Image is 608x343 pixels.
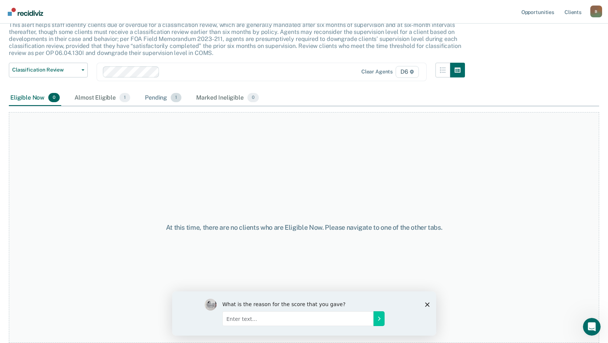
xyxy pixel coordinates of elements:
[396,66,419,78] span: D6
[361,69,393,75] div: Clear agents
[247,93,259,103] span: 0
[9,90,61,106] div: Eligible Now0
[171,93,181,103] span: 1
[9,21,461,57] p: This alert helps staff identify clients due or overdue for a classification review, which are gen...
[195,90,260,106] div: Marked Ineligible0
[48,93,60,103] span: 0
[73,90,132,106] div: Almost Eligible1
[583,318,601,336] iframe: Intercom live chat
[9,63,88,77] button: Classification Review
[119,93,130,103] span: 1
[172,291,436,336] iframe: Survey by Kim from Recidiviz
[157,224,452,232] div: At this time, there are no clients who are Eligible Now. Please navigate to one of the other tabs.
[12,67,79,73] span: Classification Review
[590,6,602,17] button: Profile dropdown button
[143,90,183,106] div: Pending1
[590,6,602,17] div: B
[8,8,43,16] img: Recidiviz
